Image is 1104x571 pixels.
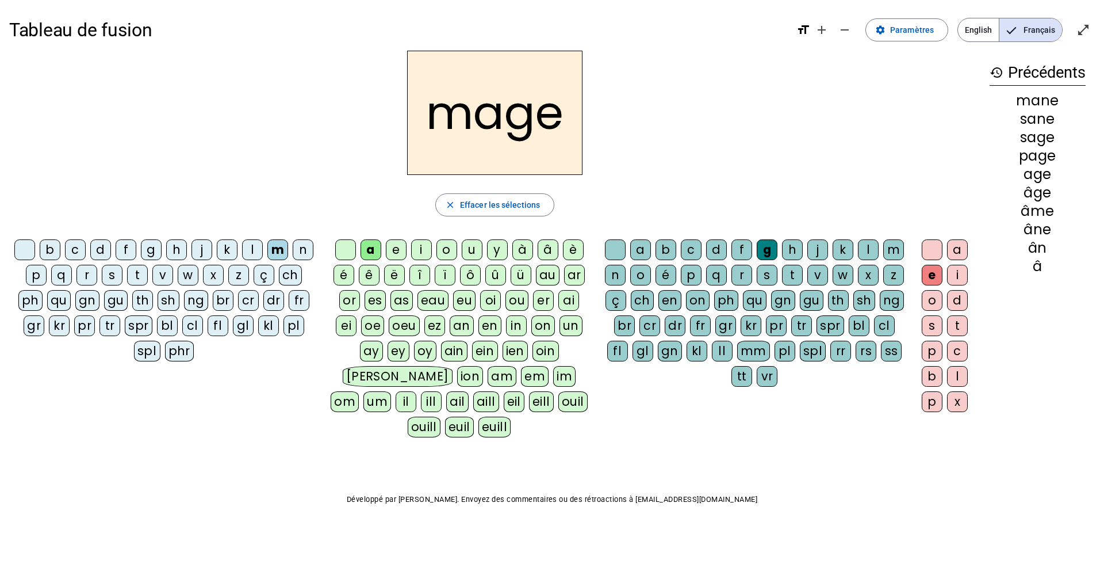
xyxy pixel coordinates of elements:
[18,290,43,311] div: ph
[134,341,160,361] div: spl
[731,265,752,285] div: r
[363,391,391,412] div: um
[478,315,501,336] div: en
[605,290,626,311] div: ç
[511,265,531,285] div: ü
[880,290,904,311] div: ng
[152,265,173,285] div: v
[293,239,313,260] div: n
[630,265,651,285] div: o
[874,315,895,336] div: cl
[890,23,934,37] span: Paramètres
[782,265,803,285] div: t
[441,341,468,361] div: ain
[450,315,474,336] div: an
[639,315,660,336] div: cr
[421,391,442,412] div: ill
[386,239,407,260] div: e
[289,290,309,311] div: fr
[1072,18,1095,41] button: Entrer en plein écran
[407,51,582,175] h2: mage
[947,341,968,361] div: c
[947,315,968,336] div: t
[473,391,499,412] div: aill
[104,290,128,311] div: gu
[365,290,386,311] div: es
[99,315,120,336] div: tr
[990,241,1086,255] div: ân
[630,239,651,260] div: a
[531,315,555,336] div: on
[480,290,501,311] div: oi
[141,239,162,260] div: g
[536,265,559,285] div: au
[686,290,710,311] div: on
[488,366,516,387] div: am
[791,315,812,336] div: tr
[182,315,203,336] div: cl
[263,290,284,311] div: dr
[166,239,187,260] div: h
[947,391,968,412] div: x
[485,265,506,285] div: û
[681,265,701,285] div: p
[833,18,856,41] button: Diminuer la taille de la police
[384,265,405,285] div: ë
[807,265,828,285] div: v
[922,366,942,387] div: b
[208,315,228,336] div: fl
[849,315,869,336] div: bl
[532,341,559,361] div: oin
[203,265,224,285] div: x
[24,315,44,336] div: gr
[815,23,829,37] mat-icon: add
[757,265,777,285] div: s
[417,290,449,311] div: eau
[462,239,482,260] div: u
[1076,23,1090,37] mat-icon: open_in_full
[800,341,826,361] div: spl
[506,315,527,336] div: in
[487,239,508,260] div: y
[127,265,148,285] div: t
[165,341,194,361] div: phr
[102,265,122,285] div: s
[681,239,701,260] div: c
[390,290,413,311] div: as
[529,391,554,412] div: eill
[922,341,942,361] div: p
[336,315,356,336] div: ei
[75,290,99,311] div: gn
[533,290,554,311] div: er
[990,94,1086,108] div: mane
[743,290,766,311] div: qu
[228,265,249,285] div: z
[388,341,409,361] div: ey
[445,417,474,437] div: euil
[191,239,212,260] div: j
[435,193,554,216] button: Effacer les sélections
[233,315,254,336] div: gl
[436,239,457,260] div: o
[503,341,528,361] div: ien
[254,265,274,285] div: ç
[424,315,445,336] div: ez
[360,341,383,361] div: ay
[737,341,770,361] div: mm
[564,265,585,285] div: ar
[242,239,263,260] div: l
[178,265,198,285] div: w
[538,239,558,260] div: â
[411,239,432,260] div: i
[414,341,436,361] div: oy
[238,290,259,311] div: cr
[478,417,511,437] div: euill
[706,239,727,260] div: d
[446,391,469,412] div: ail
[9,12,787,48] h1: Tableau de fusion
[279,265,302,285] div: ch
[828,290,849,311] div: th
[990,60,1086,86] h3: Précédents
[766,315,787,336] div: pr
[807,239,828,260] div: j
